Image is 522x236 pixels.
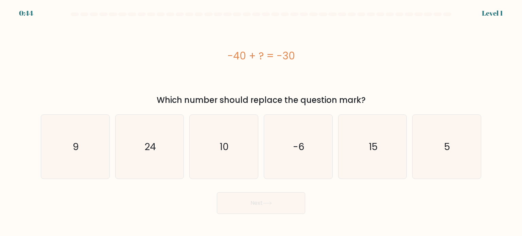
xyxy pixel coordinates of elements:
text: 9 [73,140,79,153]
text: 5 [445,140,450,153]
text: 15 [369,140,378,153]
text: 24 [144,140,156,153]
text: 10 [220,140,229,153]
text: -6 [293,140,304,153]
div: Level 1 [482,8,503,18]
button: Next [217,192,305,214]
div: Which number should replace the question mark? [45,94,477,106]
div: -40 + ? = -30 [41,48,481,63]
div: 0:44 [19,8,33,18]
